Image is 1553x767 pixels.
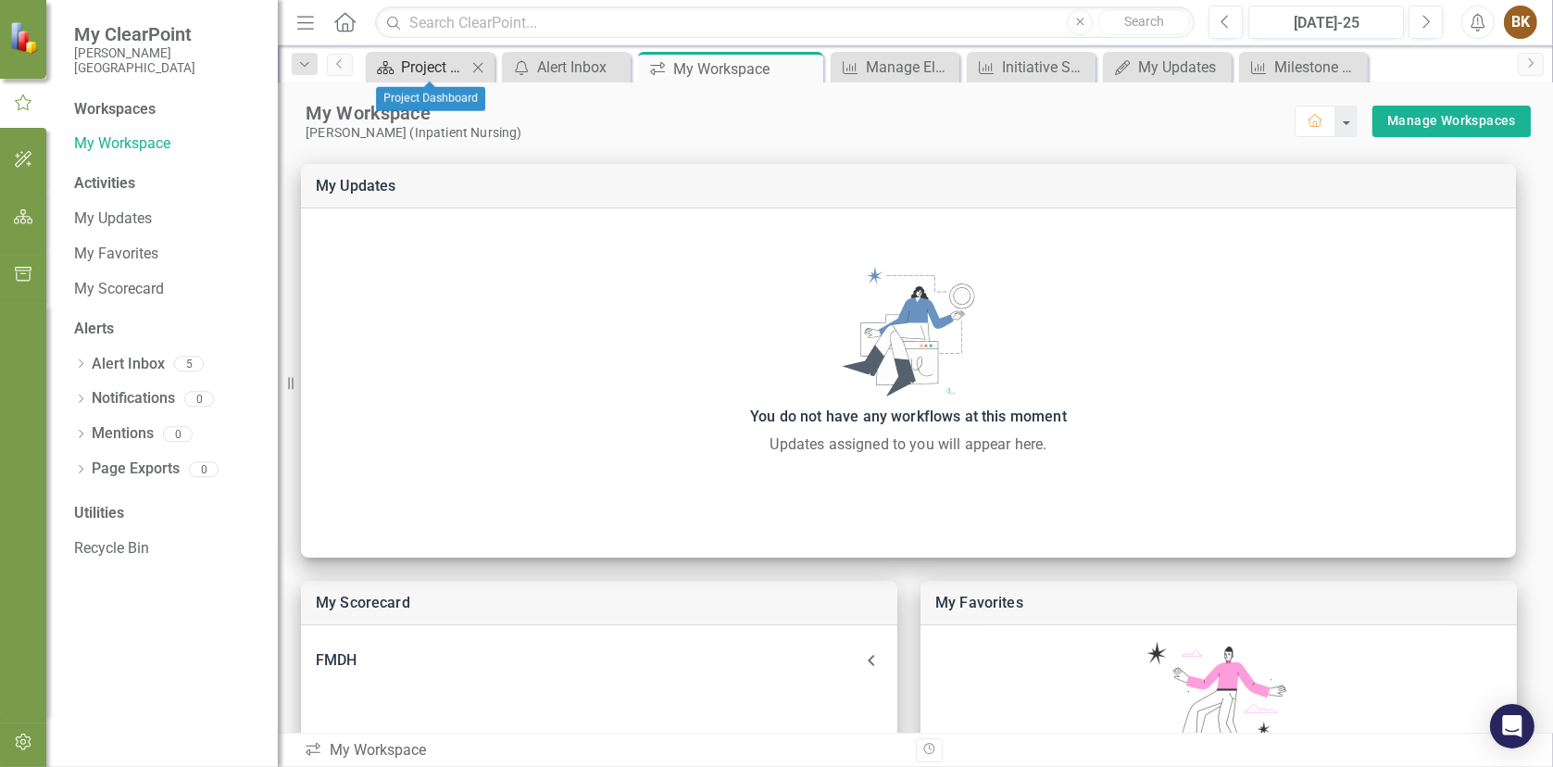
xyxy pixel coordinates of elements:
div: Open Intercom Messenger [1490,704,1534,748]
div: Workspaces [74,99,156,120]
div: My Workspace [304,740,902,761]
a: Initiative Snapshot - All Initiatives [971,56,1091,79]
a: My Scorecard [316,594,410,611]
div: [PERSON_NAME] (Inpatient Nursing) [306,125,1295,141]
a: My Scorecard [74,279,259,300]
img: ClearPoint Strategy [9,21,42,54]
div: Milestone Snapshot - All Milestones [1274,56,1363,79]
div: split button [1372,106,1531,137]
a: Alert Inbox [92,354,165,375]
div: 0 [189,461,219,477]
span: Search [1124,14,1164,29]
div: [DATE]-25 [1255,12,1397,34]
div: You do not have any workflows at this moment [310,404,1507,430]
div: 5 [174,357,204,372]
div: 0 [163,426,193,442]
a: My Updates [316,177,396,195]
a: My Updates [74,208,259,230]
a: Manage Elements [835,56,955,79]
div: Project Dashboard [401,56,467,79]
div: Utilities [74,503,259,524]
div: My Workspace [306,101,1295,125]
input: Search ClearPoint... [375,6,1195,39]
a: Milestone Snapshot - All Milestones [1244,56,1363,79]
a: My Favorites [935,594,1023,611]
a: Recycle Bin [74,538,259,560]
a: My Favorites [74,244,259,265]
button: Manage Workspaces [1372,106,1531,137]
a: Project Dashboard [370,56,467,79]
div: Updates assigned to you will appear here. [310,434,1507,456]
div: My Updates [1138,56,1227,79]
small: [PERSON_NAME][GEOGRAPHIC_DATA] [74,45,259,76]
a: My Updates [1108,56,1227,79]
div: 0 [184,391,214,407]
div: FMDH [301,640,897,681]
a: My Workspace [74,133,259,155]
button: Search [1097,9,1190,35]
a: Page Exports [92,459,180,480]
a: Mentions [92,423,154,445]
div: Alerts [74,319,259,340]
a: Manage Workspaces [1387,109,1516,132]
div: Project Dashboard [376,87,485,111]
div: Initiative Snapshot - All Initiatives [1002,56,1091,79]
div: Alert Inbox [537,56,626,79]
div: Manage Elements [866,56,955,79]
div: FMDH [316,648,860,673]
span: My ClearPoint [74,23,259,45]
div: My Workspace [673,57,819,81]
a: Alert Inbox [507,56,626,79]
a: Notifications [92,388,175,409]
button: BK [1504,6,1537,39]
button: [DATE]-25 [1248,6,1404,39]
div: Activities [74,173,259,195]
